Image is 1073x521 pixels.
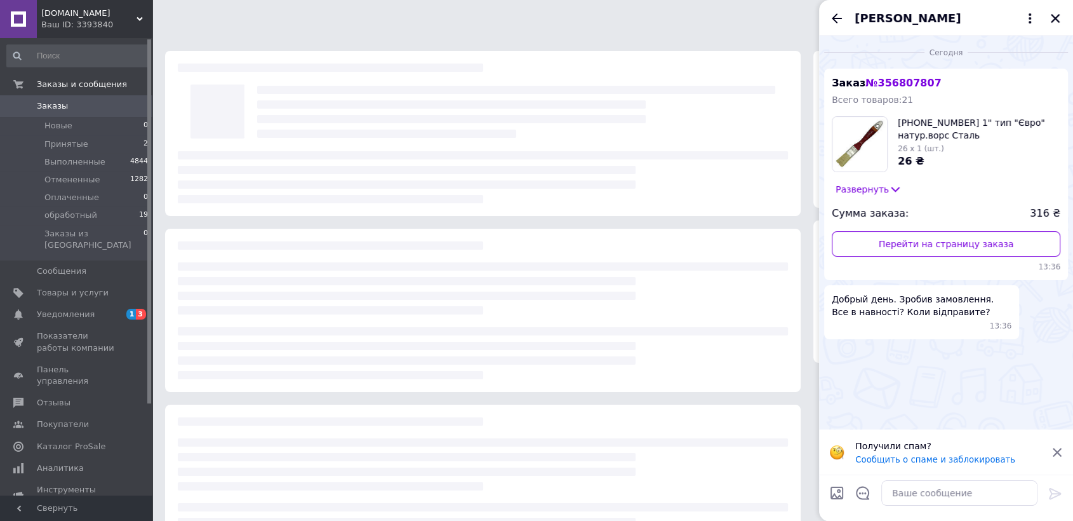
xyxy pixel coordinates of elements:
span: 19 [139,210,148,221]
div: Ваш ID: 3393840 [41,19,152,30]
span: Выполненные [44,156,105,168]
img: 6463100996_w160_h160_34021-penzlik-1.jpg [832,117,887,172]
a: Перейти на страницу заказа [832,231,1060,257]
button: Закрыть [1048,11,1063,26]
span: Показатели работы компании [37,330,117,353]
img: :face_with_monocle: [829,445,844,460]
span: Уведомления [37,309,95,320]
span: Заказы [37,100,68,112]
button: Назад [829,11,844,26]
p: Получили спам? [855,440,1044,452]
span: 3 [136,309,146,320]
span: [PHONE_NUMBER] 1" тип "Євро" натур.ворс Сталь [898,116,1060,142]
span: 13:36 12.08.2025 [832,262,1060,273]
span: benzodom.com.ua [41,8,137,19]
span: обработный [44,210,97,221]
span: 4844 [130,156,148,168]
span: 26 ₴ [898,155,924,167]
span: 0 [143,228,148,251]
span: № 356807807 [865,77,941,89]
span: Заказы из [GEOGRAPHIC_DATA] [44,228,143,251]
span: 2 [143,139,148,150]
span: 0 [143,120,148,132]
span: Каталог ProSale [37,441,105,452]
span: 1282 [130,174,148,186]
span: Отмененные [44,174,100,186]
button: Открыть шаблоны ответов [855,485,871,501]
span: Заказ [832,77,942,89]
input: Поиск [6,44,149,67]
button: [PERSON_NAME] [855,10,1037,27]
span: Сегодня [924,48,968,58]
span: 26 x 1 (шт.) [898,144,944,153]
span: Заказы и сообщения [37,79,127,90]
span: Покупатели [37,419,89,430]
span: Сообщения [37,266,86,277]
span: 13:36 12.08.2025 [990,321,1012,332]
div: 12.08.2025 [824,46,1068,58]
span: Принятые [44,139,88,150]
span: Панель управления [37,364,117,387]
span: Оплаченные [44,192,99,203]
span: 0 [143,192,148,203]
button: Развернуть [832,182,905,196]
span: Инструменты вебмастера и SEO [37,484,117,507]
span: Отзывы [37,397,70,409]
span: Сумма заказа: [832,206,909,221]
span: Аналитика [37,463,84,474]
span: 316 ₴ [1030,206,1060,221]
span: Добрый день. Зробив замовлення. Все в навності? Коли відправите? [832,293,1011,318]
span: [PERSON_NAME] [855,10,961,27]
button: Сообщить о спаме и заблокировать [855,455,1015,464]
span: 1 [126,309,137,320]
span: Товары и услуги [37,287,109,299]
span: Новые [44,120,72,132]
span: Всего товаров: 21 [832,95,913,105]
